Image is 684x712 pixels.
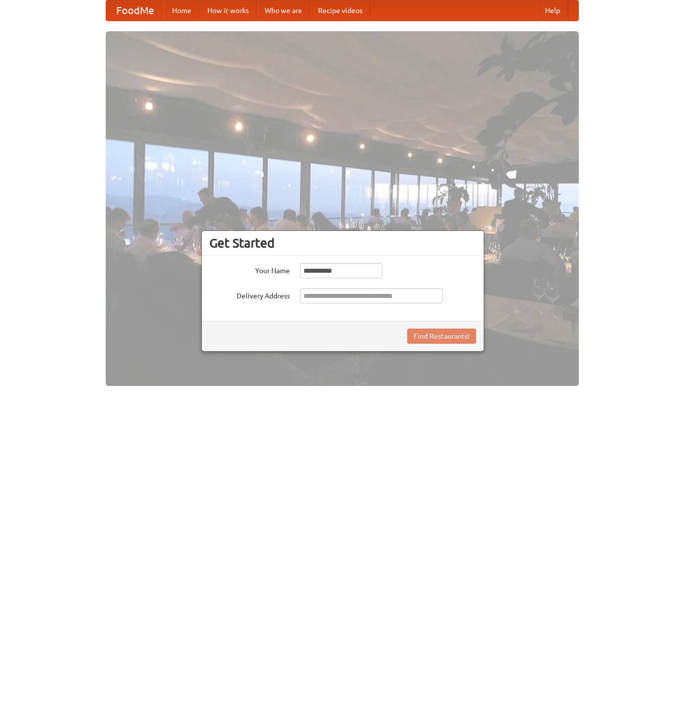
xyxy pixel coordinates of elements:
[257,1,310,21] a: Who we are
[199,1,257,21] a: How it works
[164,1,199,21] a: Home
[310,1,370,21] a: Recipe videos
[106,1,164,21] a: FoodMe
[537,1,568,21] a: Help
[209,263,290,276] label: Your Name
[209,288,290,301] label: Delivery Address
[407,329,476,344] button: Find Restaurants!
[209,235,476,251] h3: Get Started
